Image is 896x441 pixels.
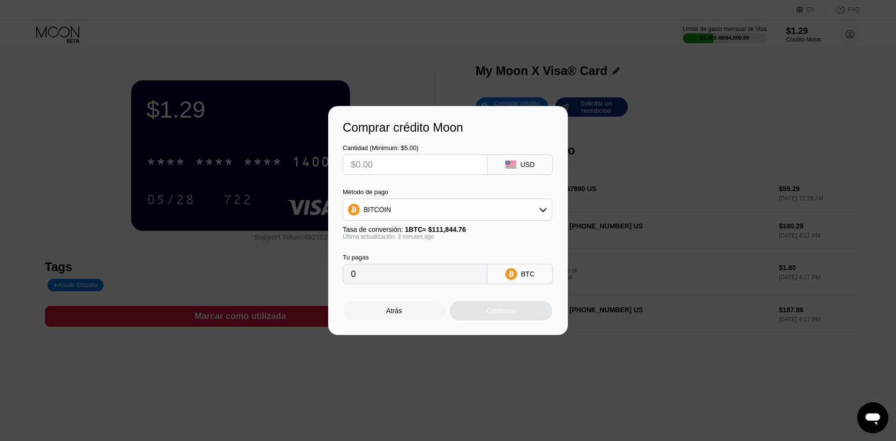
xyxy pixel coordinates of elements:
div: Tu pagas [343,254,487,261]
span: 1 BTC ≈ $111,844.76 [405,226,466,233]
div: Cantidad (Minimum: $5.00) [343,144,487,152]
div: BITCOIN [364,206,391,213]
div: Última actualización: 3 minutes ago [343,233,552,240]
div: Comprar crédito Moon [343,121,553,135]
div: Método de pago [343,188,552,196]
input: $0.00 [351,155,479,174]
div: USD [520,161,535,168]
div: BTC [521,270,534,278]
div: Tasa de conversión: [343,226,552,233]
div: BITCOIN [343,200,552,219]
iframe: Botón para iniciar la ventana de mensajería [857,402,888,433]
div: Atrás [386,307,402,315]
div: Atrás [343,301,445,320]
